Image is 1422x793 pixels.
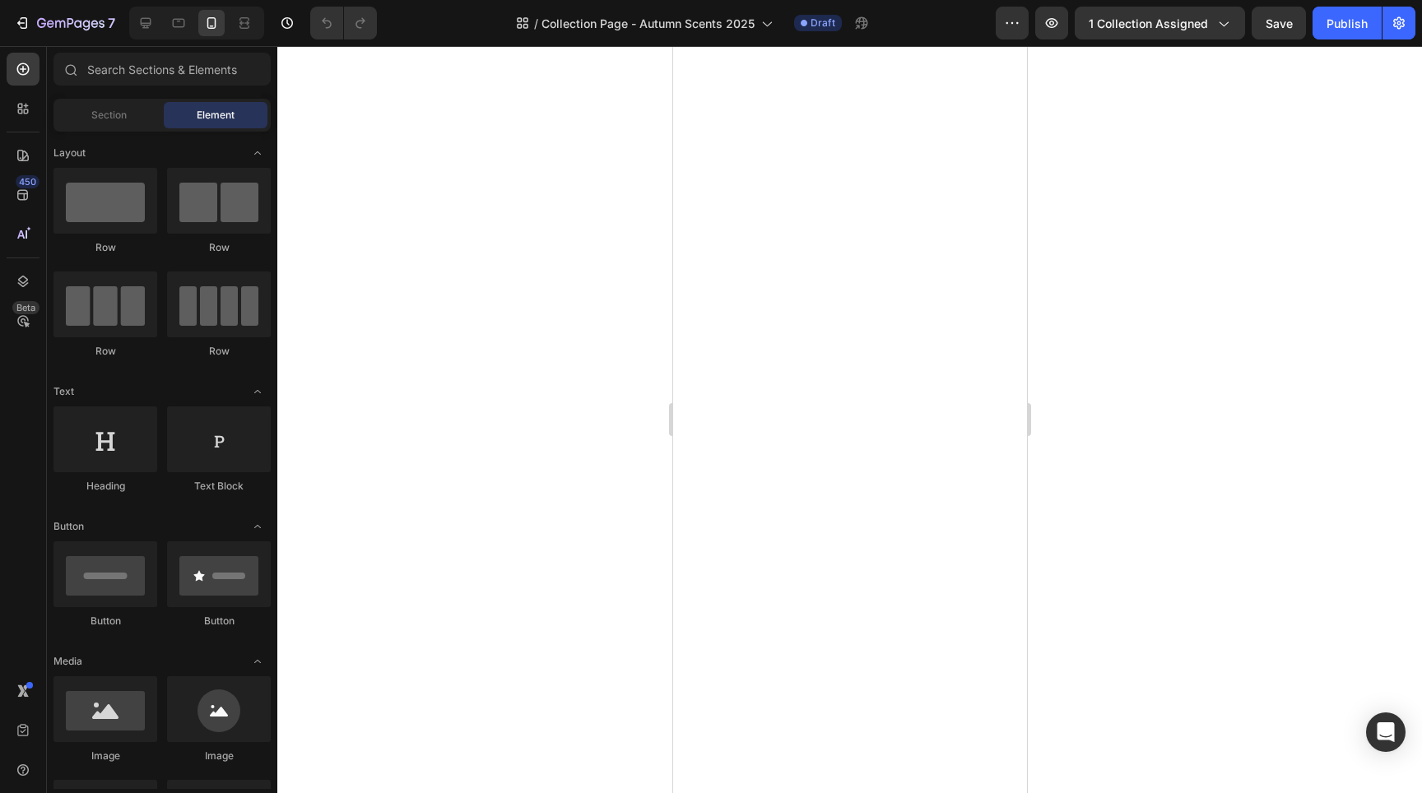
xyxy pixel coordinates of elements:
[1366,712,1406,752] div: Open Intercom Messenger
[53,654,82,669] span: Media
[53,344,157,359] div: Row
[53,53,271,86] input: Search Sections & Elements
[541,15,755,32] span: Collection Page - Autumn Scents 2025
[167,749,271,763] div: Image
[310,7,377,39] div: Undo/Redo
[12,301,39,314] div: Beta
[53,146,86,160] span: Layout
[244,378,271,405] span: Toggle open
[167,479,271,494] div: Text Block
[53,240,157,255] div: Row
[167,344,271,359] div: Row
[53,479,157,494] div: Heading
[53,749,157,763] div: Image
[244,513,271,540] span: Toggle open
[811,16,835,30] span: Draft
[197,108,235,123] span: Element
[1252,7,1306,39] button: Save
[1266,16,1293,30] span: Save
[53,614,157,628] div: Button
[244,648,271,675] span: Toggle open
[1075,7,1245,39] button: 1 collection assigned
[7,7,123,39] button: 7
[91,108,127,123] span: Section
[673,46,1027,793] iframe: Design area
[16,175,39,188] div: 450
[167,614,271,628] div: Button
[1089,15,1208,32] span: 1 collection assigned
[1327,15,1368,32] div: Publish
[167,240,271,255] div: Row
[534,15,538,32] span: /
[53,519,84,534] span: Button
[53,384,74,399] span: Text
[244,140,271,166] span: Toggle open
[108,13,115,33] p: 7
[1313,7,1382,39] button: Publish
